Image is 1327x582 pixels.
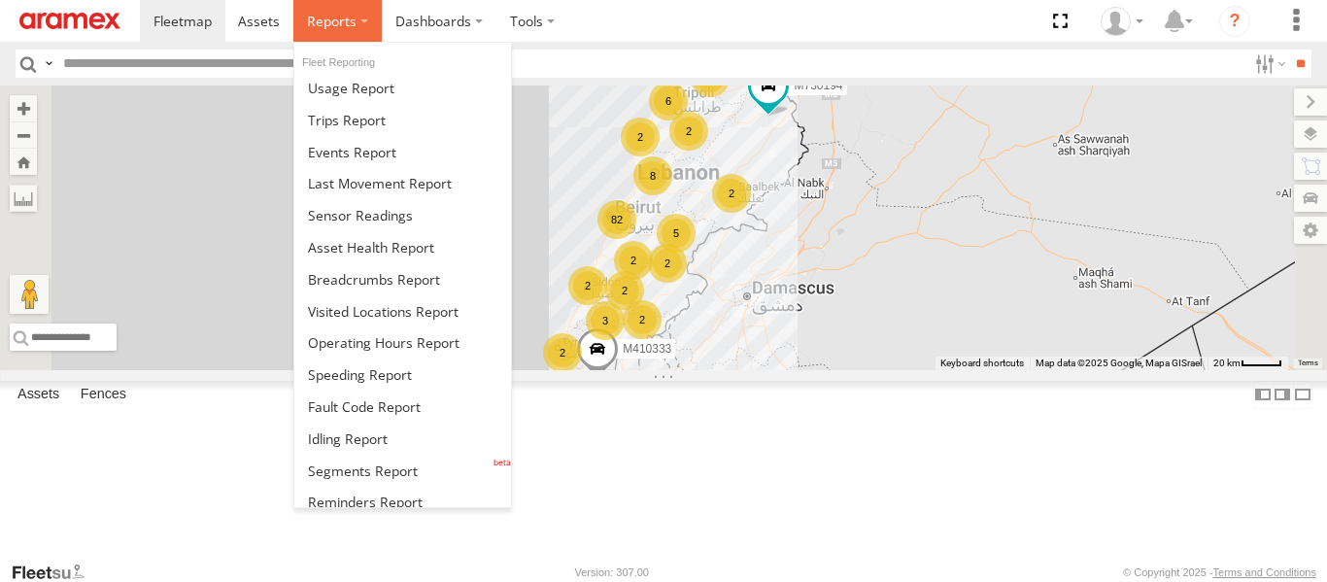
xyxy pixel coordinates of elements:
[614,241,653,280] div: 2
[1298,359,1318,367] a: Terms (opens in new tab)
[10,121,37,149] button: Zoom out
[712,174,751,213] div: 2
[10,95,37,121] button: Zoom in
[294,295,511,327] a: Visited Locations Report
[71,381,136,408] label: Fences
[11,563,100,582] a: Visit our Website
[294,167,511,199] a: Last Movement Report
[633,156,672,195] div: 8
[294,423,511,455] a: Idling Report
[294,199,511,231] a: Sensor Readings
[1273,381,1292,409] label: Dock Summary Table to the Right
[586,301,625,340] div: 3
[41,50,56,78] label: Search Query
[294,391,511,423] a: Fault Code Report
[10,185,37,212] label: Measure
[294,359,511,391] a: Fleet Speed Report
[1036,358,1202,368] span: Map data ©2025 Google, Mapa GISrael
[1247,50,1289,78] label: Search Filter Options
[794,79,842,92] span: M730194
[623,342,671,356] span: M410333
[10,275,49,314] button: Drag Pegman onto the map to open Street View
[294,455,511,487] a: Segments Report
[1094,7,1150,36] div: Mazen Siblini
[621,118,660,156] div: 2
[597,200,636,239] div: 82
[605,271,644,310] div: 2
[10,149,37,175] button: Zoom Home
[294,263,511,295] a: Breadcrumbs Report
[669,112,708,151] div: 2
[648,244,687,283] div: 2
[568,266,607,305] div: 2
[691,58,730,97] div: 2
[940,357,1024,370] button: Keyboard shortcuts
[1123,566,1316,578] div: © Copyright 2025 -
[1294,217,1327,244] label: Map Settings
[1208,357,1288,370] button: Map scale: 20 km per 39 pixels
[294,326,511,359] a: Asset Operating Hours Report
[294,487,511,519] a: Reminders Report
[1219,6,1250,37] i: ?
[1213,358,1241,368] span: 20 km
[8,381,69,408] label: Assets
[294,72,511,104] a: Usage Report
[657,214,696,253] div: 5
[1253,381,1273,409] label: Dock Summary Table to the Left
[1293,381,1312,409] label: Hide Summary Table
[649,82,688,120] div: 6
[294,231,511,263] a: Asset Health Report
[294,136,511,168] a: Full Events Report
[19,13,120,29] img: aramex-logo.svg
[543,333,582,372] div: 2
[623,300,662,339] div: 2
[294,104,511,136] a: Trips Report
[575,566,649,578] div: Version: 307.00
[1213,566,1316,578] a: Terms and Conditions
